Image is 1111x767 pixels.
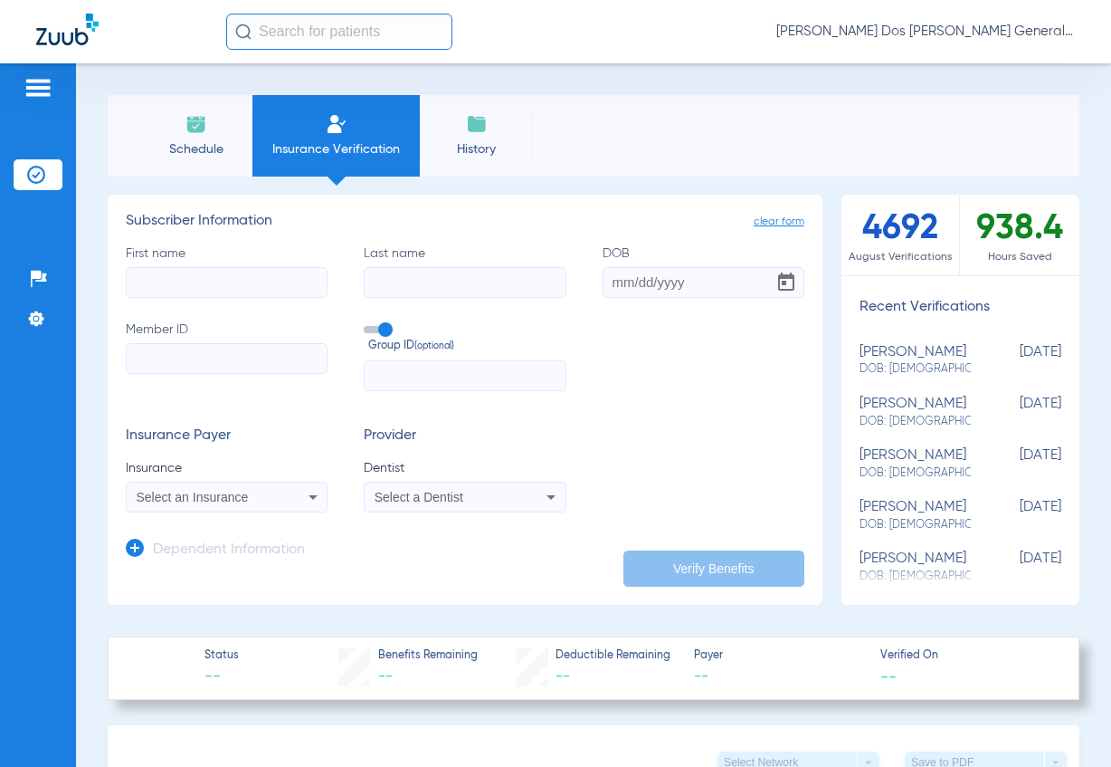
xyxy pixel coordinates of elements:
[364,244,565,298] label: Last name
[859,344,971,378] div: [PERSON_NAME]
[204,648,239,665] span: Status
[375,490,463,504] span: Select a Dentist
[126,343,328,374] input: Member ID
[859,414,971,430] span: DOB: [DEMOGRAPHIC_DATA]
[364,459,565,477] span: Dentist
[126,321,328,391] label: Member ID
[364,267,565,298] input: Last name
[754,213,804,231] span: clear form
[126,244,328,298] label: First name
[776,23,1075,41] span: [PERSON_NAME] Dos [PERSON_NAME] General | Abra Health
[859,517,971,533] span: DOB: [DEMOGRAPHIC_DATA]
[971,344,1061,378] span: [DATE]
[971,499,1061,532] span: [DATE]
[841,248,960,266] span: August Verifications
[466,113,488,135] img: History
[859,465,971,482] span: DOB: [DEMOGRAPHIC_DATA]
[126,459,328,477] span: Insurance
[841,195,961,275] div: 4692
[971,396,1061,429] span: [DATE]
[204,666,239,688] span: --
[859,551,971,584] div: [PERSON_NAME]
[185,113,207,135] img: Schedule
[768,264,804,301] button: Open calendar
[414,339,454,355] small: (optional)
[266,140,406,158] span: Insurance Verification
[378,648,478,665] span: Benefits Remaining
[694,666,864,688] span: --
[880,648,1050,665] span: Verified On
[24,77,52,99] img: hamburger-icon
[153,140,239,158] span: Schedule
[971,551,1061,584] span: [DATE]
[126,427,328,446] h3: Insurance Payer
[603,267,804,298] input: DOBOpen calendar
[694,648,864,665] span: Payer
[235,24,252,40] img: Search Icon
[555,648,670,665] span: Deductible Remaining
[880,666,897,686] span: --
[126,213,804,231] h3: Subscriber Information
[859,447,971,481] div: [PERSON_NAME]
[859,361,971,378] span: DOB: [DEMOGRAPHIC_DATA]
[603,244,804,298] label: DOB
[859,499,971,532] div: [PERSON_NAME]
[326,113,347,135] img: Manual Insurance Verification
[971,447,1061,481] span: [DATE]
[364,427,565,446] h3: Provider
[433,140,519,158] span: History
[555,669,570,684] span: --
[368,339,565,355] span: Group ID
[960,195,1079,275] div: 938.4
[126,267,328,298] input: First name
[36,14,99,45] img: Zuub Logo
[137,490,249,504] span: Select an Insurance
[623,551,804,587] button: Verify Benefits
[841,299,1079,317] h3: Recent Verifications
[378,669,393,684] span: --
[859,396,971,429] div: [PERSON_NAME]
[960,248,1079,266] span: Hours Saved
[153,542,305,560] h3: Dependent Information
[226,14,452,50] input: Search for patients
